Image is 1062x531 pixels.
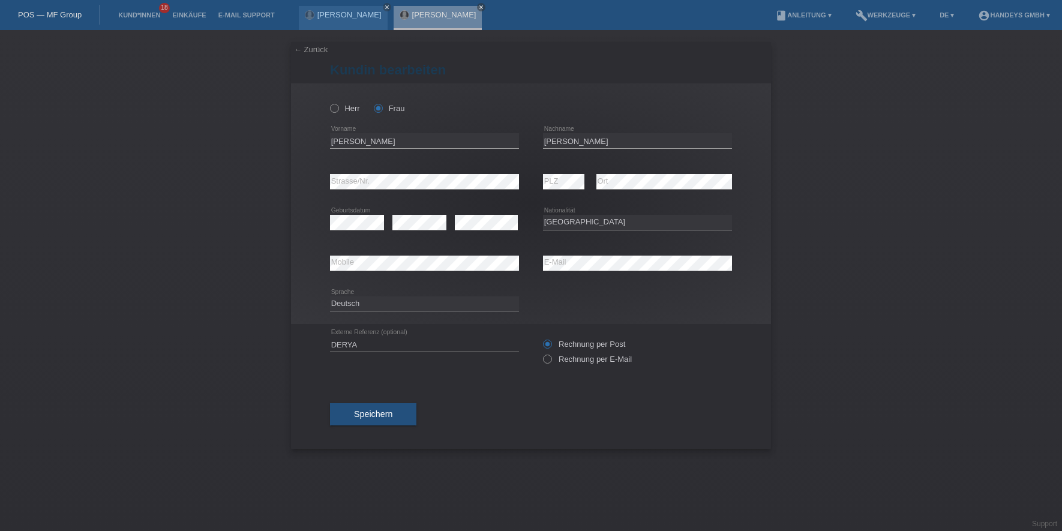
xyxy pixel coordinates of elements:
i: close [478,4,484,10]
i: close [384,4,390,10]
a: close [477,3,485,11]
a: Kund*innen [112,11,166,19]
label: Rechnung per Post [543,340,625,349]
a: bookAnleitung ▾ [769,11,837,19]
label: Rechnung per E-Mail [543,355,632,364]
input: Herr [330,104,338,112]
a: account_circleHandeys GmbH ▾ [972,11,1056,19]
label: Herr [330,104,360,113]
button: Speichern [330,403,416,426]
a: E-Mail Support [212,11,281,19]
i: account_circle [978,10,990,22]
span: Speichern [354,409,392,419]
a: Support [1032,520,1057,528]
i: book [775,10,787,22]
a: POS — MF Group [18,10,82,19]
input: Rechnung per Post [543,340,551,355]
input: Rechnung per E-Mail [543,355,551,370]
a: DE ▾ [934,11,960,19]
input: Frau [374,104,382,112]
a: ← Zurück [294,45,328,54]
i: build [856,10,868,22]
a: [PERSON_NAME] [412,10,476,19]
a: close [383,3,391,11]
a: buildWerkzeuge ▾ [850,11,922,19]
label: Frau [374,104,404,113]
h1: Kundin bearbeiten [330,62,732,77]
a: Einkäufe [166,11,212,19]
a: [PERSON_NAME] [317,10,382,19]
span: 18 [159,3,170,13]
